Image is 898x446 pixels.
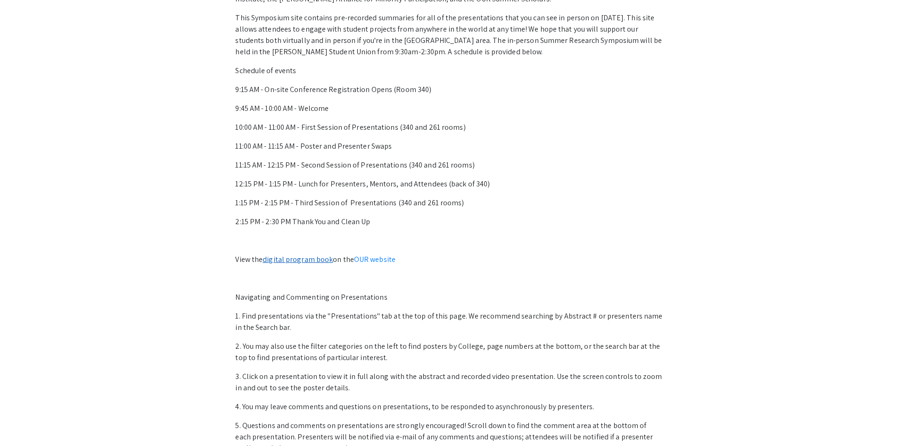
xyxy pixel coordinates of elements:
p: 11:15 AM - 12:15 PM - Second Session of Presentations (340 and 261 rooms) [235,160,662,171]
p: 3. Click on a presentation to view it in full along with the abstract and recorded video presenta... [235,371,662,394]
p: This Symposium site contains pre-recorded summaries for all of the presentations that you can see... [235,12,662,58]
p: 9:45 AM - 10:00 AM - Welcome [235,103,662,114]
iframe: Chat [7,404,40,439]
p: Navigating and Commenting on Presentations [235,292,662,303]
p: 2. You may also use the filter categories on the left to find posters by College, page numbers at... [235,341,662,363]
p: 1:15 PM - 2:15 PM - Third Session of Presentations (340 and 261 rooms) [235,197,662,209]
p: Schedule of events [235,65,662,76]
p: 1. Find presentations via the "Presentations" tab at the top of this page. We recommend searching... [235,311,662,333]
p: 2:15 PM - 2:30 PM Thank You and Clean Up [235,216,662,227]
p: 11:00 AM - 11:15 AM - Poster and Presenter Swaps [235,141,662,152]
p: 9:15 AM - On-site Conference Registration Opens (Room 340) [235,84,662,95]
p: View the on the [235,254,662,265]
a: digital program book [263,254,333,264]
a: OUR website [354,254,395,264]
p: 10:00 AM - 11:00 AM - First Session of Presentations (340 and 261 rooms) [235,122,662,133]
p: 4. You may leave comments and questions on presentations, to be responded to asynchronously by pr... [235,401,662,412]
p: 12:15 PM - 1:15 PM - Lunch for Presenters, Mentors, and Attendees (back of 340) [235,178,662,190]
